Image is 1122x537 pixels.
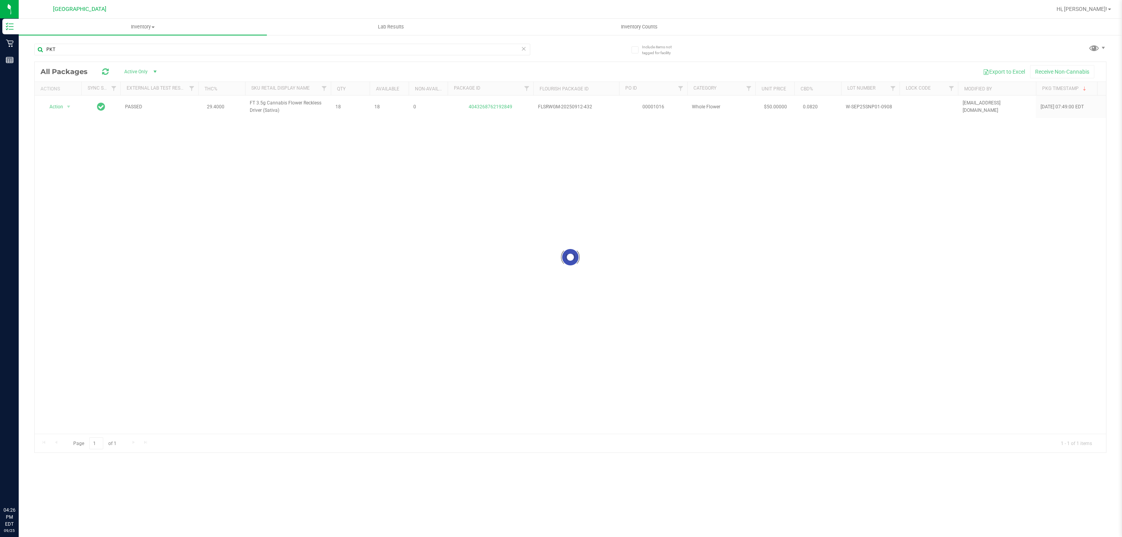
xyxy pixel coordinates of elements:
inline-svg: Inventory [6,23,14,30]
span: Inventory [19,23,267,30]
input: Search Package ID, Item Name, SKU, Lot or Part Number... [34,44,530,55]
iframe: Resource center [8,475,31,498]
span: Clear [521,44,526,54]
span: Lab Results [367,23,415,30]
p: 09/25 [4,528,15,533]
span: Hi, [PERSON_NAME]! [1057,6,1107,12]
p: 04:26 PM EDT [4,507,15,528]
inline-svg: Reports [6,56,14,64]
inline-svg: Retail [6,39,14,47]
a: Inventory Counts [515,19,763,35]
span: [GEOGRAPHIC_DATA] [53,6,106,12]
a: Lab Results [267,19,515,35]
span: Include items not tagged for facility [642,44,681,56]
a: Inventory [19,19,267,35]
span: Inventory Counts [610,23,668,30]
